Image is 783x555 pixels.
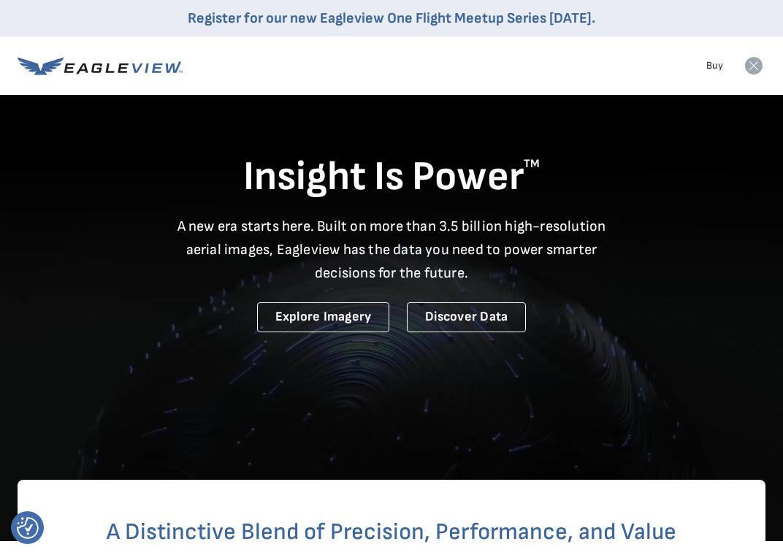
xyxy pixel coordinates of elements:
a: Discover Data [407,302,526,332]
a: Explore Imagery [257,302,390,332]
img: Revisit consent button [17,517,39,539]
a: Buy [706,59,723,72]
h2: A Distinctive Blend of Precision, Performance, and Value [76,521,707,544]
h1: Insight Is Power [18,152,765,203]
button: Consent Preferences [17,517,39,539]
p: A new era starts here. Built on more than 3.5 billion high-resolution aerial images, Eagleview ha... [168,215,615,285]
a: Register for our new Eagleview One Flight Meetup Series [DATE]. [188,9,595,27]
sup: TM [524,157,540,171]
